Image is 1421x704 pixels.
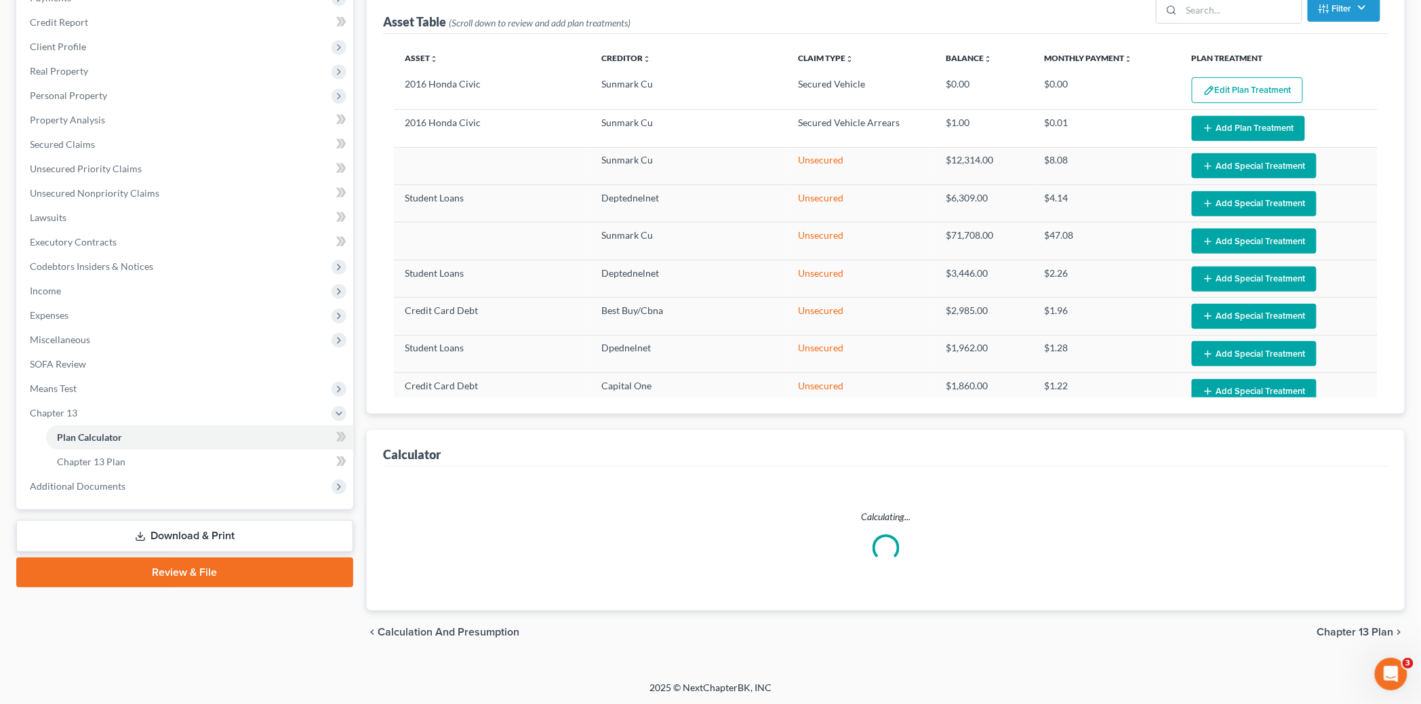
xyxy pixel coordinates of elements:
td: Student Loans [394,260,591,297]
td: Credit Card Debt [394,298,591,335]
span: (Scroll down to review and add plan treatments) [449,17,631,28]
td: $0.00 [1033,72,1181,110]
p: Calculating... [394,510,1378,524]
a: Plan Calculator [46,425,353,450]
button: Chapter 13 Plan chevron_right [1317,627,1405,638]
i: unfold_more [984,55,992,63]
td: Sunmark Cu [591,72,787,110]
i: unfold_more [430,55,438,63]
td: Unsecured [787,260,935,297]
td: Unsecured [787,185,935,222]
td: 2016 Honda Civic [394,110,591,147]
span: Calculation and Presumption [378,627,519,638]
a: Chapter 13 Plan [46,450,353,474]
button: Add Special Treatment [1192,341,1317,366]
span: Personal Property [30,90,107,101]
a: Balanceunfold_more [946,53,992,63]
td: Secured Vehicle [787,72,935,110]
td: Unsecured [787,335,935,372]
td: Secured Vehicle Arrears [787,110,935,147]
a: Download & Print [16,520,353,552]
i: chevron_left [367,627,378,638]
button: Add Special Treatment [1192,267,1317,292]
td: $47.08 [1033,222,1181,260]
span: Credit Report [30,16,88,28]
a: Executory Contracts [19,230,353,254]
td: $1,962.00 [935,335,1033,372]
td: $6,309.00 [935,185,1033,222]
span: Unsecured Nonpriority Claims [30,187,159,199]
button: Add Plan Treatment [1192,116,1305,141]
div: Asset Table [383,14,631,30]
span: Plan Calculator [57,431,122,443]
a: Credit Report [19,10,353,35]
td: $1.22 [1033,373,1181,410]
span: Chapter 13 Plan [1317,627,1394,638]
td: $1,860.00 [935,373,1033,410]
td: 2016 Honda Civic [394,72,591,110]
span: Income [30,285,61,296]
td: Deptednelnet [591,260,787,297]
td: Best Buy/Cbna [591,298,787,335]
span: Means Test [30,383,77,394]
td: $0.00 [935,72,1033,110]
a: Secured Claims [19,132,353,157]
span: Chapter 13 Plan [57,456,125,467]
a: Claim Typeunfold_more [798,53,854,63]
td: Unsecured [787,222,935,260]
button: Add Special Treatment [1192,379,1317,404]
td: $8.08 [1033,147,1181,184]
span: Property Analysis [30,114,105,125]
td: $2.26 [1033,260,1181,297]
td: $0.01 [1033,110,1181,147]
td: $1.96 [1033,298,1181,335]
div: Calculator [383,446,441,463]
img: edit-pencil-c1479a1de80d8dea1e2430c2f745a3c6a07e9d7aa2eeffe225670001d78357a8.svg [1203,85,1215,96]
a: Lawsuits [19,206,353,230]
td: Sunmark Cu [591,110,787,147]
span: Executory Contracts [30,236,117,248]
th: Plan Treatment [1181,45,1378,72]
td: Deptednelnet [591,185,787,222]
span: Miscellaneous [30,334,90,345]
button: Add Special Treatment [1192,229,1317,254]
span: Lawsuits [30,212,66,223]
span: Unsecured Priority Claims [30,163,142,174]
a: Unsecured Priority Claims [19,157,353,181]
span: Codebtors Insiders & Notices [30,260,153,272]
span: Real Property [30,65,88,77]
a: Review & File [16,558,353,587]
span: SOFA Review [30,358,86,370]
td: Unsecured [787,147,935,184]
td: $12,314.00 [935,147,1033,184]
i: unfold_more [643,55,651,63]
td: Dpednelnet [591,335,787,372]
a: Assetunfold_more [405,53,438,63]
span: Additional Documents [30,480,125,492]
a: SOFA Review [19,352,353,376]
td: $1.28 [1033,335,1181,372]
td: Student Loans [394,335,591,372]
td: $3,446.00 [935,260,1033,297]
span: Chapter 13 [30,407,77,418]
a: Monthly Paymentunfold_more [1044,53,1132,63]
td: Capital One [591,373,787,410]
i: unfold_more [845,55,854,63]
td: Student Loans [394,185,591,222]
button: Add Special Treatment [1192,191,1317,216]
td: $4.14 [1033,185,1181,222]
button: Add Special Treatment [1192,153,1317,178]
a: Property Analysis [19,108,353,132]
a: Unsecured Nonpriority Claims [19,181,353,206]
td: Unsecured [787,373,935,410]
span: 3 [1403,658,1414,669]
span: Client Profile [30,41,86,52]
span: Secured Claims [30,138,95,150]
td: $1.00 [935,110,1033,147]
button: chevron_left Calculation and Presumption [367,627,519,638]
span: Expenses [30,309,68,321]
td: $71,708.00 [935,222,1033,260]
button: Edit Plan Treatment [1192,77,1303,103]
td: Sunmark Cu [591,147,787,184]
a: Creditorunfold_more [601,53,651,63]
